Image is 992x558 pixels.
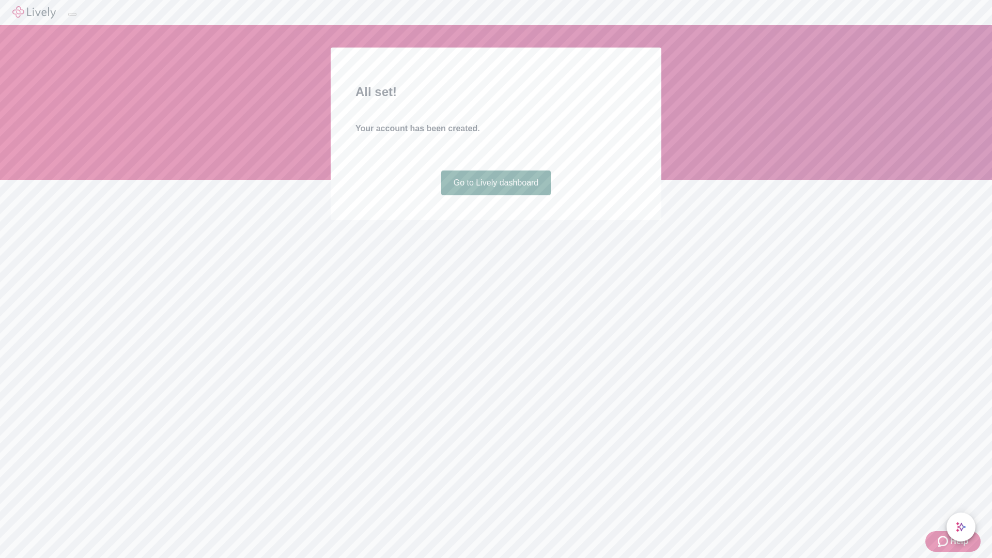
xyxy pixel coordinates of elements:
[355,83,637,101] h2: All set!
[441,171,551,195] a: Go to Lively dashboard
[355,122,637,135] h4: Your account has been created.
[68,13,76,16] button: Log out
[950,535,968,548] span: Help
[947,513,975,541] button: chat
[925,531,981,552] button: Zendesk support iconHelp
[938,535,950,548] svg: Zendesk support icon
[956,522,966,532] svg: Lively AI Assistant
[12,6,56,19] img: Lively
